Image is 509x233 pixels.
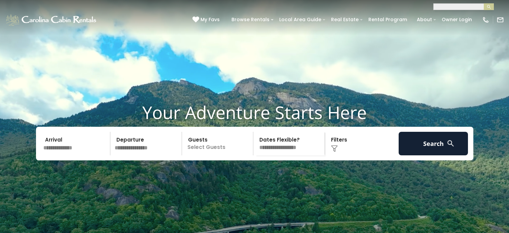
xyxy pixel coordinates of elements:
a: Owner Login [438,14,475,25]
img: White-1-1-2.png [5,13,98,27]
img: mail-regular-white.png [497,16,504,24]
button: Search [399,132,468,155]
span: My Favs [201,16,220,23]
a: My Favs [192,16,221,24]
a: Local Area Guide [276,14,325,25]
h1: Your Adventure Starts Here [5,102,504,123]
a: Rental Program [365,14,410,25]
p: Select Guests [184,132,253,155]
img: filter--v1.png [331,145,338,152]
a: Real Estate [328,14,362,25]
img: phone-regular-white.png [482,16,489,24]
a: Browse Rentals [228,14,273,25]
a: About [413,14,435,25]
img: search-regular-white.png [446,139,455,148]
